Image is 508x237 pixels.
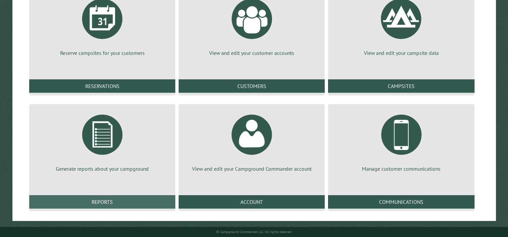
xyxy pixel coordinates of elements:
[336,49,466,57] p: View and edit your campsite data
[328,79,474,93] a: Campsites
[336,165,466,172] p: Manage customer communications
[37,49,167,57] p: Reserve campsites for your customers
[187,165,317,172] p: View and edit your Campground Commander account
[29,195,175,209] a: Reports
[37,165,167,172] p: Generate reports about your campground
[187,109,317,172] a: View and edit your Campground Commander account
[29,79,175,93] a: Reservations
[328,195,474,209] a: Communications
[179,79,325,93] a: Customers
[336,109,466,172] a: Manage customer communications
[216,230,292,234] small: © Campground Commander LLC. All rights reserved.
[179,195,325,209] a: Account
[37,109,167,172] a: Generate reports about your campground
[187,49,317,57] p: View and edit your customer accounts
